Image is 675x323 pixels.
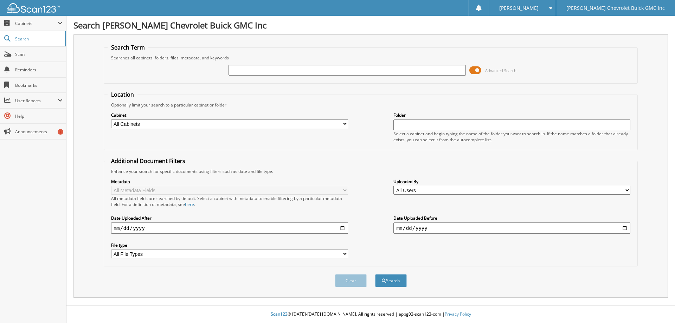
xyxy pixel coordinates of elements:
legend: Location [108,91,137,98]
img: scan123-logo-white.svg [7,3,60,13]
div: 5 [58,129,63,135]
label: Uploaded By [393,179,630,185]
a: here [185,201,194,207]
div: Select a cabinet and begin typing the name of the folder you want to search in. If the name match... [393,131,630,143]
span: Advanced Search [485,68,516,73]
label: Cabinet [111,112,348,118]
div: Searches all cabinets, folders, files, metadata, and keywords [108,55,634,61]
input: end [393,222,630,234]
span: Help [15,113,63,119]
div: © [DATE]-[DATE] [DOMAIN_NAME]. All rights reserved | appg03-scan123-com | [66,306,675,323]
h1: Search [PERSON_NAME] Chevrolet Buick GMC Inc [73,19,668,31]
span: User Reports [15,98,58,104]
div: Optionally limit your search to a particular cabinet or folder [108,102,634,108]
span: Scan [15,51,63,57]
label: Folder [393,112,630,118]
label: Metadata [111,179,348,185]
legend: Additional Document Filters [108,157,189,165]
span: Scan123 [271,311,288,317]
label: Date Uploaded Before [393,215,630,221]
div: All metadata fields are searched by default. Select a cabinet with metadata to enable filtering b... [111,195,348,207]
span: [PERSON_NAME] [499,6,539,10]
span: Cabinets [15,20,58,26]
input: start [111,222,348,234]
div: Enhance your search for specific documents using filters such as date and file type. [108,168,634,174]
a: Privacy Policy [445,311,471,317]
label: File type [111,242,348,248]
span: [PERSON_NAME] Chevrolet Buick GMC Inc [566,6,665,10]
button: Search [375,274,407,287]
span: Reminders [15,67,63,73]
span: Search [15,36,62,42]
span: Bookmarks [15,82,63,88]
label: Date Uploaded After [111,215,348,221]
iframe: Chat Widget [640,289,675,323]
legend: Search Term [108,44,148,51]
span: Announcements [15,129,63,135]
button: Clear [335,274,367,287]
